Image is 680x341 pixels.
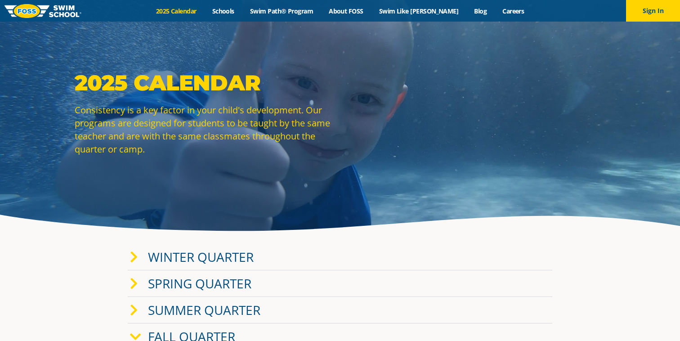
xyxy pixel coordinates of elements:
[75,103,336,156] p: Consistency is a key factor in your child's development. Our programs are designed for students t...
[371,7,466,15] a: Swim Like [PERSON_NAME]
[148,301,260,319] a: Summer Quarter
[4,4,81,18] img: FOSS Swim School Logo
[495,7,532,15] a: Careers
[466,7,495,15] a: Blog
[148,7,204,15] a: 2025 Calendar
[321,7,371,15] a: About FOSS
[148,248,254,265] a: Winter Quarter
[148,275,251,292] a: Spring Quarter
[75,70,260,96] strong: 2025 Calendar
[242,7,321,15] a: Swim Path® Program
[204,7,242,15] a: Schools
